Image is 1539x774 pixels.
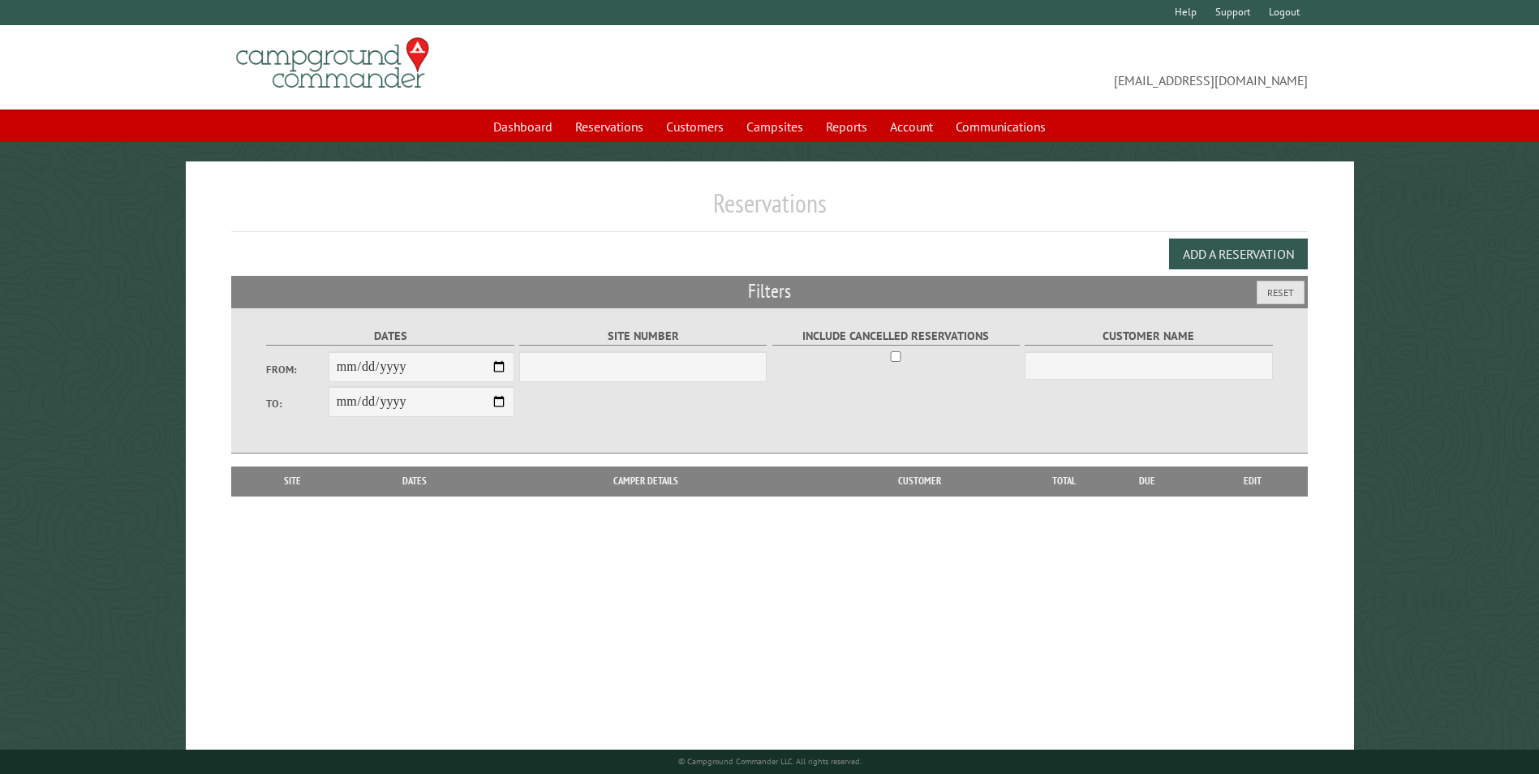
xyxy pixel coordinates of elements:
[1096,467,1198,496] th: Due
[239,467,345,496] th: Site
[1025,327,1272,346] label: Customer Name
[519,327,767,346] label: Site Number
[346,467,484,496] th: Dates
[231,32,434,95] img: Campground Commander
[737,111,813,142] a: Campsites
[880,111,943,142] a: Account
[656,111,733,142] a: Customers
[1031,467,1096,496] th: Total
[1257,281,1305,304] button: Reset
[816,111,877,142] a: Reports
[266,327,514,346] label: Dates
[1198,467,1308,496] th: Edit
[807,467,1031,496] th: Customer
[266,396,328,411] label: To:
[231,276,1307,307] h2: Filters
[565,111,653,142] a: Reservations
[770,45,1308,90] span: [EMAIL_ADDRESS][DOMAIN_NAME]
[772,327,1020,346] label: Include Cancelled Reservations
[231,187,1307,232] h1: Reservations
[946,111,1055,142] a: Communications
[266,362,328,377] label: From:
[678,756,862,767] small: © Campground Commander LLC. All rights reserved.
[1169,239,1308,269] button: Add a Reservation
[484,111,562,142] a: Dashboard
[484,467,807,496] th: Camper Details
